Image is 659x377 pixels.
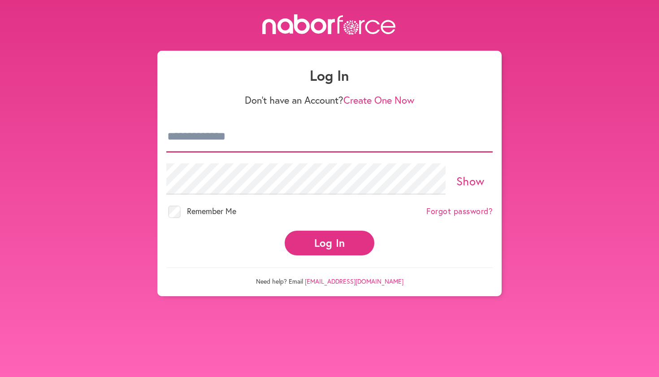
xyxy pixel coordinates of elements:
a: Create One Now [343,93,414,106]
a: [EMAIL_ADDRESS][DOMAIN_NAME] [305,277,403,285]
p: Need help? Email [166,267,493,285]
a: Show [456,173,485,188]
p: Don't have an Account? [166,94,493,106]
button: Log In [285,231,374,255]
h1: Log In [166,67,493,84]
a: Forgot password? [426,206,493,216]
span: Remember Me [187,206,236,216]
